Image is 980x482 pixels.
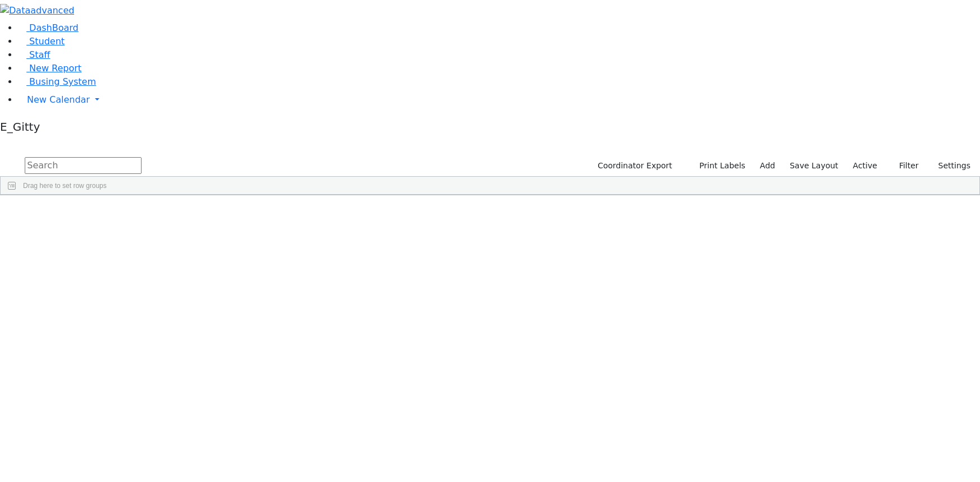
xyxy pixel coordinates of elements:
[27,94,90,105] span: New Calendar
[29,76,96,87] span: Busing System
[18,49,50,60] a: Staff
[23,182,107,190] span: Drag here to set row groups
[18,36,65,47] a: Student
[29,36,65,47] span: Student
[785,157,843,175] button: Save Layout
[29,22,79,33] span: DashBoard
[755,157,780,175] a: Add
[590,157,677,175] button: Coordinator Export
[29,49,50,60] span: Staff
[885,157,924,175] button: Filter
[848,157,882,175] label: Active
[18,22,79,33] a: DashBoard
[924,157,976,175] button: Settings
[25,157,142,174] input: Search
[686,157,750,175] button: Print Labels
[18,89,980,111] a: New Calendar
[18,76,96,87] a: Busing System
[18,63,81,74] a: New Report
[29,63,81,74] span: New Report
